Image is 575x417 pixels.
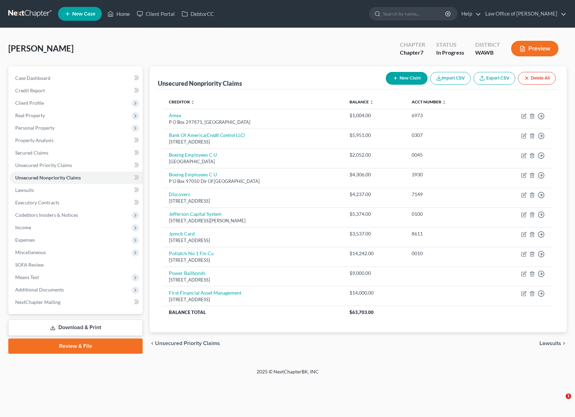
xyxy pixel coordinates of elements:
[10,196,143,209] a: Executory Contracts
[169,172,217,177] a: Boeing Employees C U
[349,99,374,104] a: Balance unfold_more
[169,99,195,104] a: Creditor unfold_more
[15,237,35,243] span: Expenses
[15,100,44,106] span: Client Profile
[72,11,95,17] span: New Case
[169,231,195,237] a: Jpmcb Card
[482,8,566,20] a: Law Office of [PERSON_NAME]
[412,132,481,139] div: 0307
[15,200,59,205] span: Executory Contracts
[150,341,220,346] button: chevron_left Unsecured Priority Claims
[169,158,338,165] div: [GEOGRAPHIC_DATA]
[518,72,556,85] button: Delete All
[169,211,222,217] a: Jefferson Capital System
[349,270,401,277] div: $9,000.00
[10,184,143,196] a: Lawsuits
[349,309,374,315] span: $63,703.00
[15,150,48,156] span: Secured Claims
[412,112,481,119] div: 6973
[412,171,481,178] div: 3930
[349,112,401,119] div: $1,004.00
[349,132,401,139] div: $5,951.00
[386,72,428,85] button: New Claim
[169,296,338,303] div: [STREET_ADDRESS]
[15,212,78,218] span: Codebtors Insiders & Notices
[150,341,155,346] i: chevron_left
[15,299,60,305] span: NextChapter Mailing
[15,112,45,118] span: Real Property
[158,79,242,87] div: Unsecured Nonpriority Claims
[400,41,425,49] div: Chapter
[10,72,143,84] a: Case Dashboard
[169,237,338,244] div: [STREET_ADDRESS]
[349,230,401,237] div: $3,537.00
[412,250,481,257] div: 0010
[383,7,446,20] input: Search by name...
[10,147,143,159] a: Secured Claims
[400,49,425,57] div: Chapter
[566,393,571,399] span: 1
[475,41,500,49] div: District
[15,249,46,255] span: Miscellaneous
[473,72,515,85] a: Export CSV
[169,132,245,138] a: Bank Of America(Credit Control LLC)
[15,162,72,168] span: Unsecured Priority Claims
[349,211,401,217] div: $5,374.00
[8,339,143,354] a: Review & File
[169,112,181,118] a: Amex
[169,290,241,296] a: First Financial Asset Management
[420,49,423,56] span: 7
[539,341,567,346] button: Lawsuits chevron_right
[104,8,133,20] a: Home
[15,287,64,293] span: Additional Documents
[169,257,338,263] div: [STREET_ADDRESS]
[15,175,81,180] span: Unsecured Nonpriority Claims
[15,75,50,81] span: Case Dashboard
[511,41,558,56] button: Preview
[561,341,567,346] i: chevron_right
[349,191,401,198] div: $4,237.00
[15,274,39,280] span: Means Test
[169,119,338,126] div: P O Box 297871, [GEOGRAPHIC_DATA]
[10,259,143,271] a: SOFA Review
[458,8,481,20] a: Help
[178,8,217,20] a: DebtorCC
[169,217,338,224] div: [STREET_ADDRESS][PERSON_NAME]
[436,49,464,57] div: In Progress
[412,191,481,198] div: 7149
[8,43,74,53] span: [PERSON_NAME]
[349,289,401,296] div: $14,000.00
[191,100,195,104] i: unfold_more
[8,319,143,336] a: Download & Print
[169,250,214,256] a: Potlatch No 1 Fin Cu
[349,171,401,178] div: $4,306.00
[163,306,344,318] th: Balance Total
[412,230,481,237] div: 8611
[15,125,55,131] span: Personal Property
[10,84,143,97] a: Credit Report
[10,296,143,308] a: NextChapter Mailing
[10,172,143,184] a: Unsecured Nonpriority Claims
[539,341,561,346] span: Lawsuits
[349,151,401,158] div: $2,052.00
[169,198,338,204] div: [STREET_ADDRESS]
[15,137,54,143] span: Property Analysis
[155,341,220,346] span: Unsecured Priority Claims
[430,72,471,85] button: Import CSV
[169,178,338,185] div: P O Box 97050 Dir Of [GEOGRAPHIC_DATA]
[169,152,217,158] a: Boeing Employees C U
[10,134,143,147] a: Property Analysis
[15,187,34,193] span: Lawsuits
[412,151,481,158] div: 0045
[15,224,31,230] span: Income
[475,49,500,57] div: WAWB
[412,211,481,217] div: 0100
[442,100,446,104] i: unfold_more
[169,191,191,197] a: Discoverc
[205,132,245,138] i: (Credit Control LLC)
[169,277,338,283] div: [STREET_ADDRESS]
[169,139,338,145] div: [STREET_ADDRESS]
[133,8,178,20] a: Client Portal
[552,393,568,410] iframe: Intercom live chat
[15,87,45,93] span: Credit Report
